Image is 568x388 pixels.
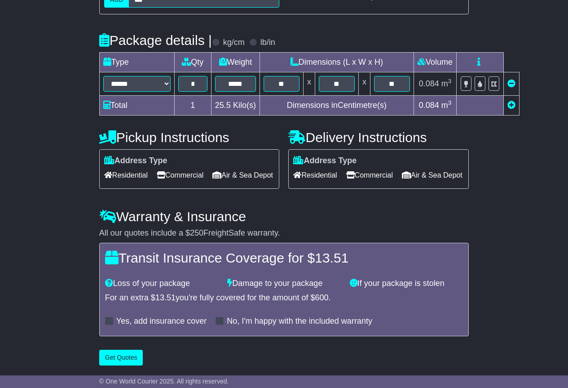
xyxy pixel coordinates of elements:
[101,279,223,289] div: Loss of your package
[99,378,229,385] span: © One World Courier 2025. All rights reserved.
[211,96,260,116] td: Kilo(s)
[346,168,393,182] span: Commercial
[99,130,280,145] h4: Pickup Instructions
[211,53,260,72] td: Weight
[358,72,370,96] td: x
[507,79,515,88] a: Remove this item
[288,130,469,145] h4: Delivery Instructions
[260,38,275,48] label: lb/in
[174,96,211,116] td: 1
[99,33,212,48] h4: Package details |
[441,101,452,110] span: m
[345,279,467,289] div: If your package is stolen
[260,53,414,72] td: Dimensions (L x W x H)
[116,317,207,326] label: Yes, add insurance cover
[303,72,315,96] td: x
[315,293,329,302] span: 600
[99,350,143,366] button: Get Quotes
[215,101,231,110] span: 25.5
[212,168,273,182] span: Air & Sea Depot
[419,101,439,110] span: 0.084
[105,250,463,265] h4: Transit Insurance Coverage for $
[99,228,469,238] div: All our quotes include a $ FreightSafe warranty.
[315,250,348,265] span: 13.51
[104,168,148,182] span: Residential
[414,53,456,72] td: Volume
[448,78,452,85] sup: 3
[223,38,245,48] label: kg/cm
[441,79,452,88] span: m
[99,209,469,224] h4: Warranty & Insurance
[227,317,372,326] label: No, I'm happy with the included warranty
[105,293,463,303] div: For an extra $ you're fully covered for the amount of $ .
[293,156,357,166] label: Address Type
[419,79,439,88] span: 0.084
[293,168,337,182] span: Residential
[99,53,174,72] td: Type
[104,156,167,166] label: Address Type
[223,279,345,289] div: Damage to your package
[190,228,203,237] span: 250
[260,96,414,116] td: Dimensions in Centimetre(s)
[174,53,211,72] td: Qty
[155,293,176,302] span: 13.51
[99,96,174,116] td: Total
[507,101,515,110] a: Add new item
[157,168,203,182] span: Commercial
[402,168,462,182] span: Air & Sea Depot
[448,99,452,106] sup: 3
